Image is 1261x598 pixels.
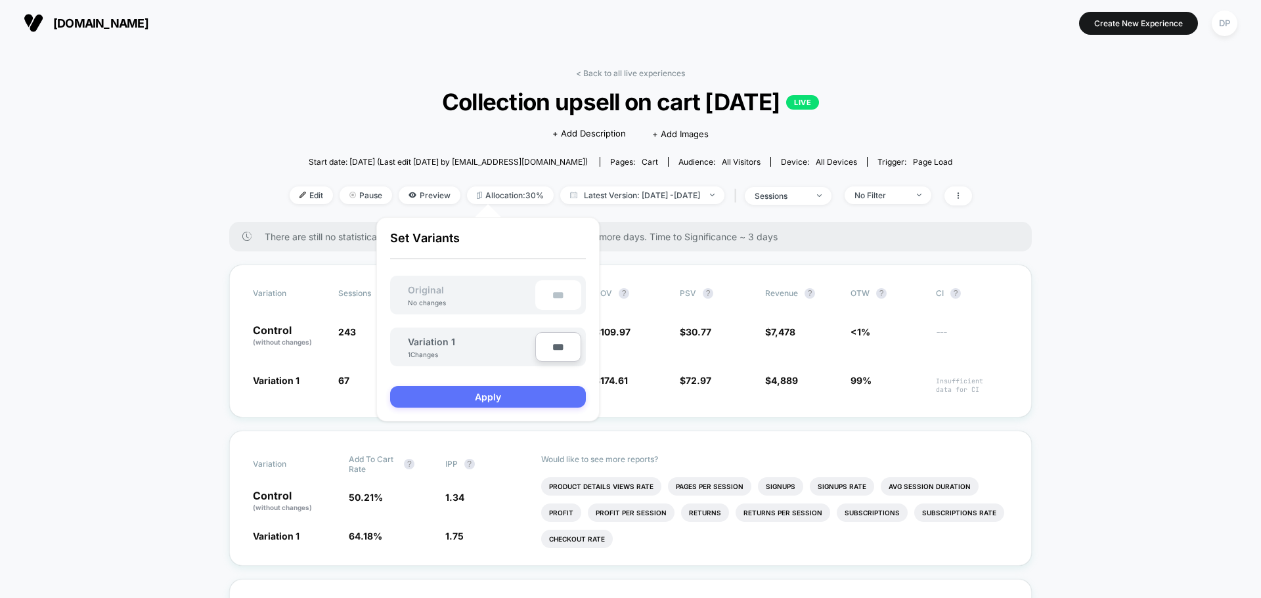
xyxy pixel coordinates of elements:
span: [DOMAIN_NAME] [53,16,148,30]
div: DP [1212,11,1237,36]
span: Add To Cart Rate [349,454,397,474]
span: $ [765,375,798,386]
p: LIVE [786,95,819,110]
div: No Filter [854,190,907,200]
div: sessions [755,191,807,201]
span: Variation [253,454,325,474]
span: 7,478 [771,326,795,337]
img: end [817,194,822,197]
span: Pause [340,186,392,204]
img: Visually logo [24,13,43,33]
span: (without changes) [253,503,312,511]
span: $ [680,326,711,337]
span: <1% [851,326,870,337]
button: ? [619,288,629,299]
p: Would like to see more reports? [541,454,1008,464]
span: 243 [338,326,356,337]
span: Start date: [DATE] (Last edit [DATE] by [EMAIL_ADDRESS][DOMAIN_NAME]) [309,157,588,167]
span: IPP [445,459,458,469]
span: 30.77 [686,326,711,337]
span: Latest Version: [DATE] - [DATE] [560,186,724,204]
li: Signups Rate [810,477,874,496]
span: There are still no statistically significant results. We recommend waiting a few more days . Time... [265,231,1006,242]
span: (without changes) [253,338,312,346]
li: Subscriptions Rate [914,503,1004,522]
div: Trigger: [877,157,952,167]
span: Variation 1 [408,336,455,347]
span: Device: [770,157,867,167]
button: ? [703,288,713,299]
span: 4,889 [771,375,798,386]
img: end [349,192,356,198]
span: 1.34 [445,492,464,503]
span: All Visitors [722,157,761,167]
li: Subscriptions [837,503,908,522]
div: Audience: [678,157,761,167]
span: Insufficient data for CI [936,377,1008,394]
img: rebalance [477,192,482,199]
span: 99% [851,375,872,386]
p: Set Variants [390,231,586,259]
li: Returns Per Session [736,503,830,522]
span: Variation 1 [253,530,299,542]
img: edit [299,192,306,198]
li: Profit [541,503,581,522]
span: 50.21 % [349,492,383,503]
span: 64.18 % [349,530,382,542]
div: 1 Changes [408,351,447,358]
li: Checkout Rate [541,530,613,548]
button: ? [464,459,475,469]
span: $ [765,326,795,337]
div: No changes [395,299,459,307]
span: 72.97 [686,375,711,386]
span: 1.75 [445,530,464,542]
span: all devices [816,157,857,167]
span: + Add Description [552,127,626,140]
span: | [731,186,745,205]
li: Returns [681,503,729,522]
span: Variation [253,288,325,299]
button: Apply [390,386,586,408]
p: Control [253,490,336,513]
span: + Add Images [652,129,709,139]
li: Pages Per Session [668,477,751,496]
span: Revenue [765,288,798,298]
button: Create New Experience [1079,12,1198,35]
a: < Back to all live experiences [576,68,685,78]
img: calendar [570,192,577,198]
button: ? [950,288,961,299]
span: Edit [290,186,333,204]
li: Avg Session Duration [881,477,979,496]
span: Collection upsell on cart [DATE] [323,88,937,116]
span: $ [680,375,711,386]
img: end [710,194,715,196]
button: [DOMAIN_NAME] [20,12,152,33]
span: cart [642,157,658,167]
li: Signups [758,477,803,496]
span: CI [936,288,1008,299]
span: OTW [851,288,923,299]
span: Sessions [338,288,371,298]
span: Original [395,284,457,295]
span: Preview [399,186,460,204]
div: Pages: [610,157,658,167]
span: PSV [680,288,696,298]
span: 67 [338,375,349,386]
span: Page Load [913,157,952,167]
span: 109.97 [600,326,630,337]
button: ? [876,288,887,299]
img: end [917,194,921,196]
button: DP [1208,10,1241,37]
button: ? [805,288,815,299]
p: Control [253,325,325,347]
li: Product Details Views Rate [541,477,661,496]
li: Profit Per Session [588,503,675,522]
span: Variation 1 [253,375,299,386]
span: Allocation: 30% [467,186,554,204]
span: --- [936,328,1008,347]
button: ? [404,459,414,469]
span: 174.61 [600,375,628,386]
